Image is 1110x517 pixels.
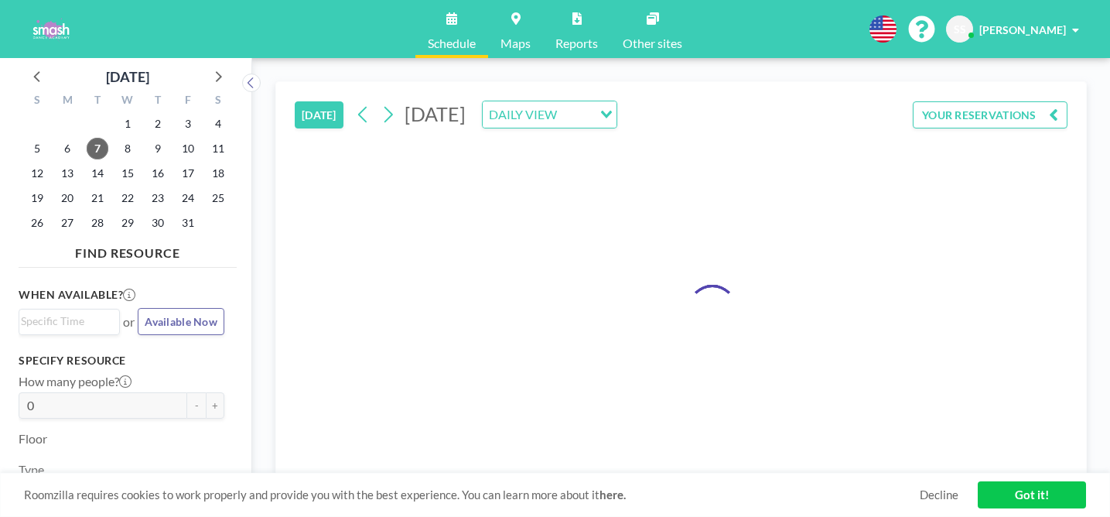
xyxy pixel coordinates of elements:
span: or [123,314,135,330]
span: SS [954,22,966,36]
div: F [172,91,203,111]
div: T [142,91,172,111]
h4: FIND RESOURCE [19,239,237,261]
span: Thursday, October 2, 2025 [147,113,169,135]
span: Wednesday, October 22, 2025 [117,187,138,209]
span: Wednesday, October 8, 2025 [117,138,138,159]
span: Friday, October 31, 2025 [177,212,199,234]
div: T [83,91,113,111]
span: Sunday, October 12, 2025 [26,163,48,184]
span: Wednesday, October 1, 2025 [117,113,138,135]
span: Monday, October 6, 2025 [56,138,78,159]
input: Search for option [562,104,591,125]
span: Tuesday, October 28, 2025 [87,212,108,234]
input: Search for option [21,313,111,330]
h3: Specify resource [19,354,224,368]
span: Sunday, October 19, 2025 [26,187,48,209]
span: Saturday, October 4, 2025 [207,113,229,135]
span: Thursday, October 9, 2025 [147,138,169,159]
button: YOUR RESERVATIONS [913,101,1067,128]
span: Wednesday, October 29, 2025 [117,212,138,234]
a: Got it! [978,481,1086,508]
div: S [203,91,233,111]
a: here. [599,488,626,502]
span: Wednesday, October 15, 2025 [117,163,138,184]
span: Friday, October 10, 2025 [177,138,199,159]
label: Floor [19,431,47,447]
span: Tuesday, October 7, 2025 [87,138,108,159]
button: + [206,392,224,419]
span: [PERSON_NAME] [979,23,1066,36]
span: DAILY VIEW [486,104,560,125]
span: Thursday, October 30, 2025 [147,212,169,234]
span: Thursday, October 16, 2025 [147,163,169,184]
span: [DATE] [405,102,466,125]
button: - [187,392,206,419]
span: Roomzilla requires cookies to work properly and provide you with the best experience. You can lea... [24,488,920,502]
span: Maps [500,37,531,50]
span: Saturday, October 25, 2025 [207,187,229,209]
span: Available Now [145,315,217,328]
span: Monday, October 13, 2025 [56,163,78,184]
label: How many people? [19,374,131,389]
span: Friday, October 3, 2025 [177,113,199,135]
span: Saturday, October 18, 2025 [207,163,229,184]
span: Monday, October 27, 2025 [56,212,78,234]
span: Friday, October 17, 2025 [177,163,199,184]
a: Decline [920,488,958,502]
div: S [22,91,53,111]
span: Tuesday, October 14, 2025 [87,163,108,184]
span: Schedule [428,37,476,50]
button: Available Now [138,308,224,335]
div: Search for option [483,101,616,128]
span: Monday, October 20, 2025 [56,187,78,209]
span: Thursday, October 23, 2025 [147,187,169,209]
span: Friday, October 24, 2025 [177,187,199,209]
label: Type [19,462,44,478]
img: organization-logo [25,14,77,45]
span: Reports [555,37,598,50]
div: M [53,91,83,111]
button: [DATE] [295,101,343,128]
div: [DATE] [106,66,149,87]
span: Other sites [623,37,682,50]
span: Sunday, October 26, 2025 [26,212,48,234]
div: Search for option [19,310,119,333]
span: Sunday, October 5, 2025 [26,138,48,159]
div: W [113,91,143,111]
span: Tuesday, October 21, 2025 [87,187,108,209]
span: Saturday, October 11, 2025 [207,138,229,159]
